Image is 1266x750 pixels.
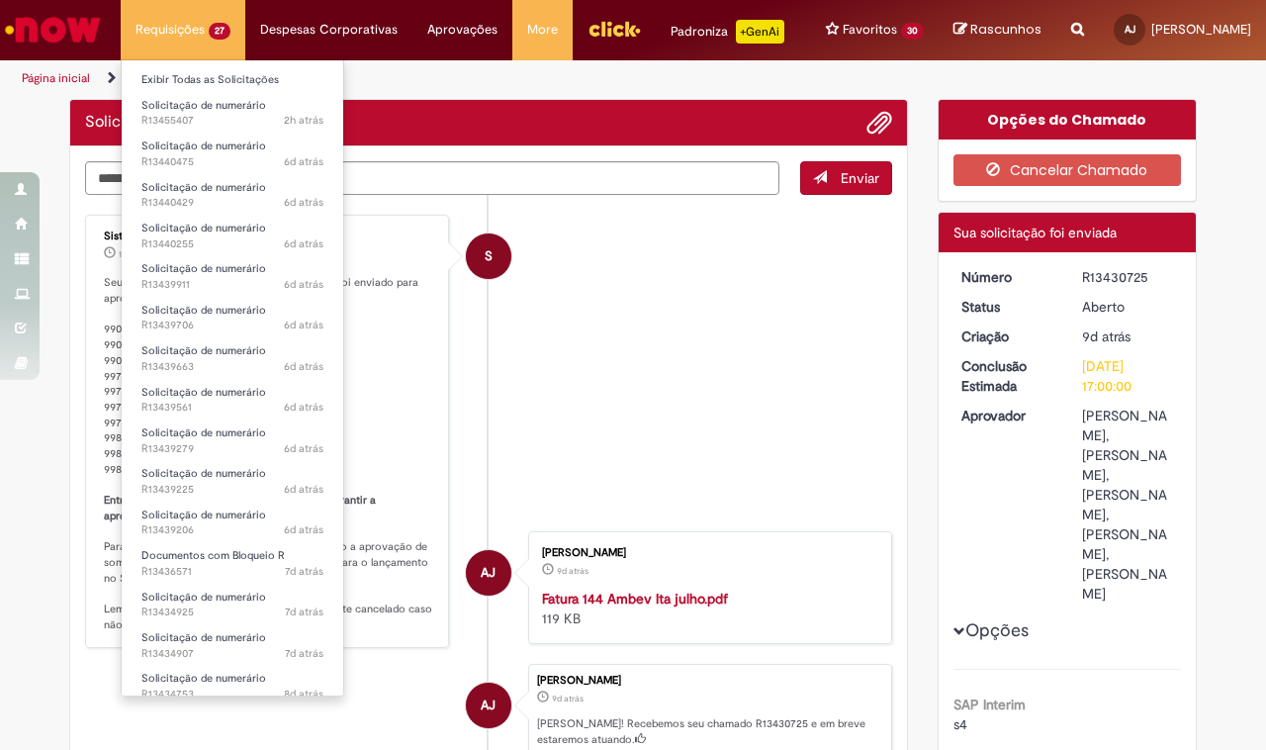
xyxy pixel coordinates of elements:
[284,113,323,128] span: 2h atrás
[141,564,323,580] span: R13436571
[485,233,493,280] span: S
[284,482,323,497] span: 6d atrás
[1082,267,1174,287] div: R13430725
[1082,297,1174,317] div: Aberto
[284,154,323,169] time: 22/08/2025 15:32:11
[141,318,323,333] span: R13439706
[2,10,104,49] img: ServiceNow
[284,687,323,702] time: 21/08/2025 09:00:10
[588,14,641,44] img: click_logo_yellow_360x200.png
[481,549,496,597] span: AJ
[542,547,871,559] div: [PERSON_NAME]
[85,114,261,132] h2: Solicitação de numerário Histórico de tíquete
[285,646,323,661] time: 21/08/2025 09:26:31
[557,565,588,577] time: 20/08/2025 07:40:37
[843,20,897,40] span: Favoritos
[284,522,323,537] span: 6d atrás
[284,359,323,374] span: 6d atrás
[284,195,323,210] span: 6d atrás
[466,234,511,279] div: System
[557,565,588,577] span: 9d atrás
[953,715,967,733] span: s4
[104,231,433,242] div: Sistema
[939,100,1197,140] div: Opções do Chamado
[141,139,266,153] span: Solicitação de numerário
[122,218,343,254] a: Aberto R13440255 : Solicitação de numerário
[1082,406,1174,604] div: [PERSON_NAME], [PERSON_NAME], [PERSON_NAME], [PERSON_NAME], [PERSON_NAME]
[141,180,266,195] span: Solicitação de numerário
[141,671,266,686] span: Solicitação de numerário
[122,95,343,132] a: Aberto R13455407 : Solicitação de numerário
[285,605,323,619] time: 21/08/2025 09:29:51
[901,23,924,40] span: 30
[970,20,1041,39] span: Rascunhos
[141,261,266,276] span: Solicitação de numerário
[466,550,511,596] div: Antonio De Padua Rodrigues Da Silva Junior
[953,224,1117,241] span: Sua solicitação foi enviada
[85,161,779,196] textarea: Digite sua mensagem aqui...
[841,169,879,187] span: Enviar
[427,20,497,40] span: Aprovações
[285,564,323,579] time: 21/08/2025 14:26:00
[284,400,323,415] time: 22/08/2025 11:49:43
[119,248,153,260] span: 15h atrás
[284,154,323,169] span: 6d atrás
[122,587,343,623] a: Aberto R13434925 : Solicitação de numerário
[284,318,323,332] time: 22/08/2025 12:21:21
[141,236,323,252] span: R13440255
[527,20,558,40] span: More
[800,161,892,195] button: Enviar
[141,113,323,129] span: R13455407
[141,508,266,522] span: Solicitação de numerário
[284,522,323,537] time: 22/08/2025 10:56:08
[122,177,343,214] a: Aberto R13440429 : Solicitação de numerário
[141,425,266,440] span: Solicitação de numerário
[122,136,343,172] a: Aberto R13440475 : Solicitação de numerário
[285,605,323,619] span: 7d atrás
[141,98,266,113] span: Solicitação de numerário
[121,59,344,697] ul: Requisições
[122,545,343,582] a: Aberto R13436571 : Documentos com Bloqueio R
[552,693,584,704] time: 20/08/2025 07:40:49
[141,522,323,538] span: R13439206
[481,682,496,729] span: AJ
[22,70,90,86] a: Página inicial
[552,693,584,704] span: 9d atrás
[122,340,343,377] a: Aberto R13439663 : Solicitação de numerário
[122,300,343,336] a: Aberto R13439706 : Solicitação de numerário
[284,441,323,456] time: 22/08/2025 11:06:04
[141,687,323,703] span: R13434753
[284,236,323,251] span: 6d atrás
[466,683,511,728] div: Antonio De Padua Rodrigues Da Silva Junior
[947,327,1068,346] dt: Criação
[542,589,871,628] div: 119 KB
[141,441,323,457] span: R13439279
[947,297,1068,317] dt: Status
[284,482,323,497] time: 22/08/2025 10:59:09
[122,627,343,664] a: Aberto R13434907 : Solicitação de numerário
[122,668,343,704] a: Aberto R13434753 : Solicitação de numerário
[122,69,343,91] a: Exibir Todas as Solicitações
[104,493,379,523] b: garantir a aprovação
[136,20,205,40] span: Requisições
[284,195,323,210] time: 22/08/2025 15:23:05
[1125,23,1135,36] span: AJ
[671,20,784,44] div: Padroniza
[122,505,343,541] a: Aberto R13439206 : Solicitação de numerário
[141,359,323,375] span: R13439663
[866,110,892,136] button: Adicionar anexos
[141,385,266,400] span: Solicitação de numerário
[284,400,323,415] span: 6d atrás
[141,154,323,170] span: R13440475
[141,466,266,481] span: Solicitação de numerário
[285,646,323,661] span: 7d atrás
[141,400,323,416] span: R13439561
[1082,328,1130,345] span: 9d atrás
[1151,21,1251,38] span: [PERSON_NAME]
[141,343,266,358] span: Solicitação de numerário
[104,493,307,508] b: Entre em contato com o(s) aprovador(es)
[284,277,323,292] span: 6d atrás
[141,590,266,605] span: Solicitação de numerário
[1082,327,1174,346] div: 20/08/2025 07:40:49
[284,318,323,332] span: 6d atrás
